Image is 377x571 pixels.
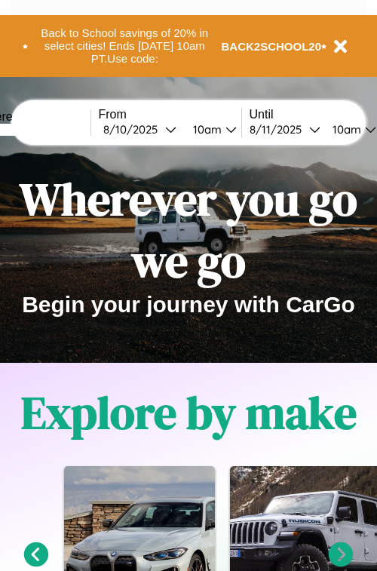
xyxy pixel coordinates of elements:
label: From [99,108,241,121]
button: Back to School savings of 20% in select cities! Ends [DATE] 10am PT.Use code: [28,23,222,69]
button: 10am [181,121,241,137]
div: 10am [325,122,365,137]
button: 8/10/2025 [99,121,181,137]
div: 8 / 11 / 2025 [250,122,309,137]
b: BACK2SCHOOL20 [222,40,322,53]
div: 8 / 10 / 2025 [103,122,165,137]
div: 10am [185,122,225,137]
h1: Explore by make [21,382,357,444]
